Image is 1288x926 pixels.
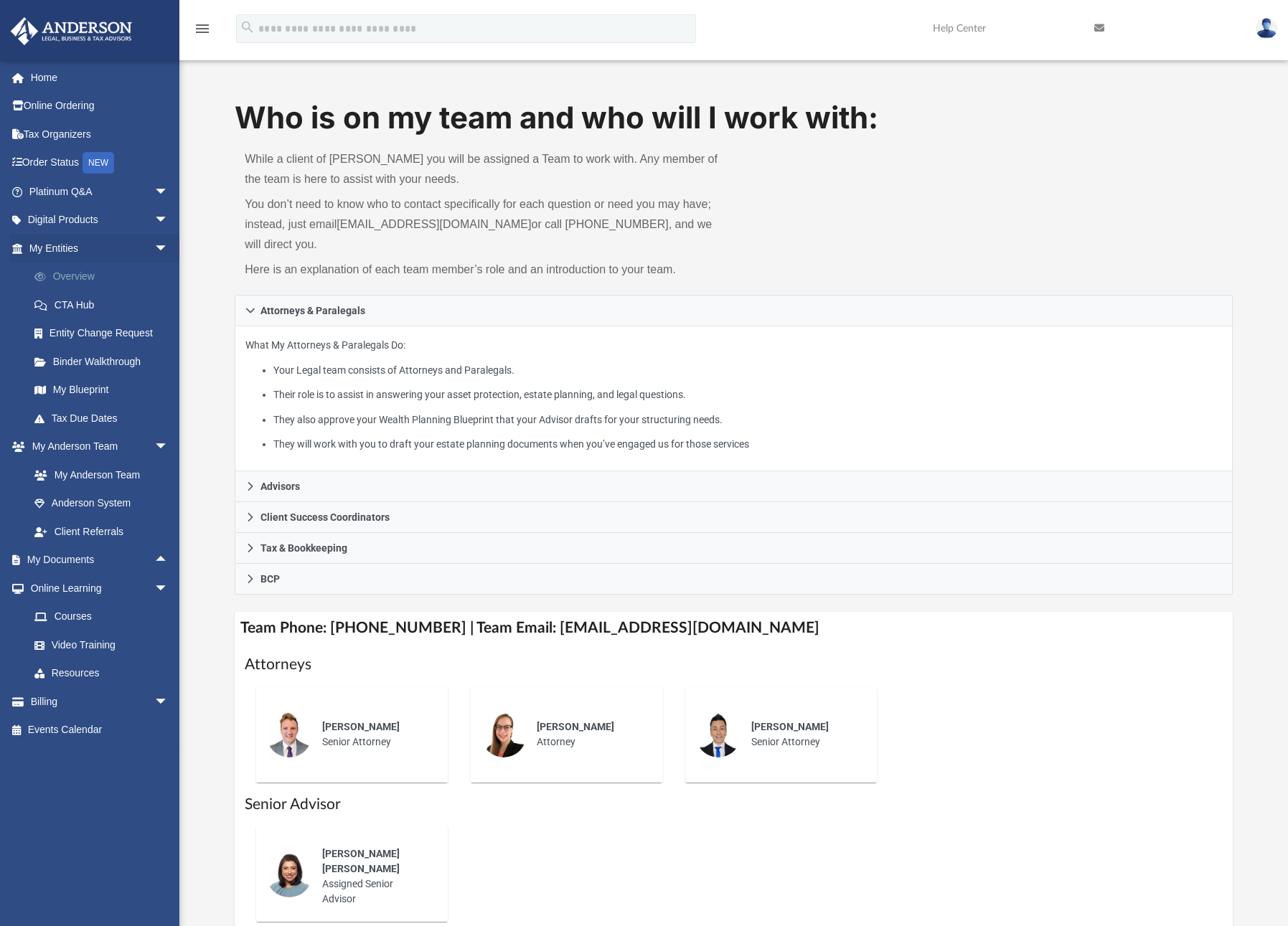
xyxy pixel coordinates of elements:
[194,20,211,37] i: menu
[10,148,190,178] a: Order StatusNEW
[235,295,1233,326] a: Attorneys & Paralegals
[273,435,1221,453] li: They will work with you to draft your estate planning documents when you’ve engaged us for those ...
[10,63,190,92] a: Home
[235,326,1233,472] div: Attorneys & Paralegals
[10,687,190,716] a: Billingarrow_drop_down
[741,709,867,760] div: Senior Attorney
[527,709,652,760] div: Attorney
[322,721,400,732] span: [PERSON_NAME]
[154,177,183,207] span: arrow_drop_down
[235,471,1233,502] a: Advisors
[245,794,1223,815] h1: Senior Advisor
[312,836,438,917] div: Assigned Senior Advisor
[10,716,190,745] a: Events Calendar
[10,546,183,575] a: My Documentsarrow_drop_up
[695,712,741,757] img: thumbnail
[20,460,176,489] a: My Anderson Team
[154,687,183,717] span: arrow_drop_down
[266,712,312,757] img: thumbnail
[20,489,183,518] a: Anderson System
[260,574,280,584] span: BCP
[245,149,723,189] p: While a client of [PERSON_NAME] you will be assigned a Team to work with. Any member of the team ...
[260,306,365,316] span: Attorneys & Paralegals
[20,659,183,688] a: Resources
[235,533,1233,564] a: Tax & Bookkeeping
[83,152,114,174] div: NEW
[235,502,1233,533] a: Client Success Coordinators
[240,19,255,35] i: search
[10,177,190,206] a: Platinum Q&Aarrow_drop_down
[10,433,183,461] a: My Anderson Teamarrow_drop_down
[6,17,136,45] img: Anderson Advisors Platinum Portal
[10,92,190,121] a: Online Ordering
[235,612,1233,644] h4: Team Phone: [PHONE_NUMBER] | Team Email: [EMAIL_ADDRESS][DOMAIN_NAME]
[20,347,190,376] a: Binder Walkthrough
[10,234,190,263] a: My Entitiesarrow_drop_down
[751,721,829,732] span: [PERSON_NAME]
[337,218,531,230] a: [EMAIL_ADDRESS][DOMAIN_NAME]
[10,574,183,603] a: Online Learningarrow_drop_down
[20,630,176,659] a: Video Training
[154,234,183,263] span: arrow_drop_down
[481,712,527,757] img: thumbnail
[20,319,190,348] a: Entity Change Request
[266,851,312,897] img: thumbnail
[20,603,183,631] a: Courses
[194,27,211,37] a: menu
[273,362,1221,379] li: Your Legal team consists of Attorneys and Paralegals.
[20,290,190,319] a: CTA Hub
[20,517,183,546] a: Client Referrals
[537,721,614,732] span: [PERSON_NAME]
[10,120,190,148] a: Tax Organizers
[20,376,183,405] a: My Blueprint
[245,260,723,280] p: Here is an explanation of each team member’s role and an introduction to your team.
[260,481,300,491] span: Advisors
[245,336,1222,453] p: What My Attorneys & Paralegals Do:
[154,574,183,603] span: arrow_drop_down
[20,404,190,433] a: Tax Due Dates
[245,654,1223,675] h1: Attorneys
[273,386,1221,404] li: Their role is to assist in answering your asset protection, estate planning, and legal questions.
[312,709,438,760] div: Senior Attorney
[245,194,723,255] p: You don’t need to know who to contact specifically for each question or need you may have; instea...
[1256,18,1277,39] img: User Pic
[154,206,183,235] span: arrow_drop_down
[260,543,347,553] span: Tax & Bookkeeping
[260,512,390,522] span: Client Success Coordinators
[322,848,400,874] span: [PERSON_NAME] [PERSON_NAME]
[235,97,1233,139] h1: Who is on my team and who will I work with:
[154,433,183,462] span: arrow_drop_down
[154,546,183,575] span: arrow_drop_up
[20,263,190,291] a: Overview
[235,564,1233,595] a: BCP
[10,206,190,235] a: Digital Productsarrow_drop_down
[273,411,1221,429] li: They also approve your Wealth Planning Blueprint that your Advisor drafts for your structuring ne...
